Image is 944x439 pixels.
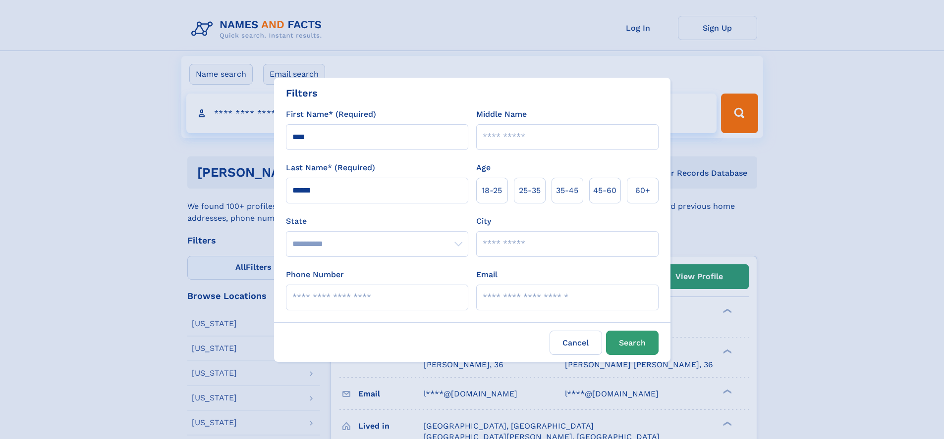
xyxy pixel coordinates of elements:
label: Last Name* (Required) [286,162,375,174]
span: 35‑45 [556,185,578,196]
button: Search [606,331,659,355]
label: Email [476,269,498,281]
label: Age [476,162,491,174]
span: 18‑25 [482,185,502,196]
label: First Name* (Required) [286,108,376,120]
label: Middle Name [476,108,527,120]
label: City [476,215,491,227]
span: 45‑60 [593,185,616,196]
label: State [286,215,468,227]
div: Filters [286,86,318,100]
span: 60+ [635,185,650,196]
label: Phone Number [286,269,344,281]
label: Cancel [550,331,602,355]
span: 25‑35 [519,185,541,196]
